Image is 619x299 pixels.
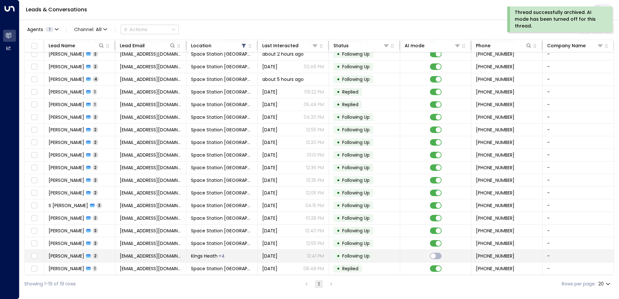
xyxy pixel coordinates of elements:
[315,280,323,288] button: page 1
[262,89,277,95] span: Yesterday
[262,42,298,50] div: Last Interacted
[93,240,98,246] span: 2
[262,190,277,196] span: Sep 15, 2025
[49,190,84,196] span: Matthew Gittings
[120,253,182,259] span: charlsescott221@gmail.com
[543,225,614,237] td: -
[93,253,98,259] span: 2
[262,139,277,146] span: Yesterday
[305,227,324,234] p: 12:40 PM
[30,113,38,121] span: Toggle select row
[191,177,253,183] span: Space Station Solihull
[123,27,147,32] div: Actions
[49,127,84,133] span: Katie Smith
[337,86,340,97] div: •
[49,202,88,209] span: S HOLMES
[476,190,514,196] span: +447359429129
[49,152,84,158] span: Liz Stephens
[337,225,340,236] div: •
[306,215,324,221] p: 01:28 PM
[191,63,253,70] span: Space Station Solihull
[262,253,277,259] span: Sep 09, 2025
[342,101,358,108] span: Replied
[342,76,370,83] span: Following Up
[191,76,253,83] span: Space Station Solihull
[72,25,110,34] span: Channel:
[562,281,596,287] label: Rows per page:
[547,42,586,50] div: Company Name
[191,51,253,57] span: Space Station Solihull
[191,240,253,247] span: Space Station Solihull
[120,202,182,209] span: suehxst@googlemail.com
[342,89,358,95] span: Replied
[476,114,514,120] span: +447832116627
[49,42,105,50] div: Lead Name
[191,227,253,234] span: Space Station Solihull
[49,114,84,120] span: Richard Whitehead
[303,265,324,272] p: 08:48 PM
[191,139,253,146] span: Space Station Solihull
[120,139,182,146] span: cimasa4579@ekuali.com
[191,101,253,108] span: Space Station Solihull
[543,86,614,98] td: -
[337,99,340,110] div: •
[120,89,182,95] span: lauraclarke92@hotmail.com
[304,114,324,120] p: 04:20 PM
[120,265,182,272] span: robodar@aol.com
[405,42,461,50] div: AI mode
[543,187,614,199] td: -
[337,250,340,261] div: •
[337,61,340,72] div: •
[191,253,218,259] span: Kings Heath
[337,112,340,123] div: •
[191,265,253,272] span: Space Station Solihull
[120,42,145,50] div: Lead Email
[304,101,324,108] p: 05:48 PM
[30,88,38,96] span: Toggle select row
[72,25,110,34] button: Channel:All
[30,265,38,273] span: Toggle select row
[476,253,514,259] span: +447567890123
[547,42,603,50] div: Company Name
[30,214,38,222] span: Toggle select row
[337,175,340,186] div: •
[30,75,38,83] span: Toggle select row
[120,51,182,57] span: samjames9900@outlook.com
[30,176,38,184] span: Toggle select row
[307,152,324,158] p: 01:01 PM
[49,265,84,272] span: David Robertson
[30,239,38,248] span: Toggle select row
[476,89,514,95] span: +447845136142
[476,152,514,158] span: +447988030067
[93,102,97,107] span: 1
[342,215,370,221] span: Following Up
[306,139,324,146] p: 12:20 PM
[543,124,614,136] td: -
[543,237,614,249] td: -
[93,89,97,94] span: 1
[120,101,182,108] span: nicphillips4@hotmail.com
[543,199,614,212] td: -
[120,63,182,70] span: samjames9900@outlook.com
[543,48,614,60] td: -
[337,238,340,249] div: •
[333,42,349,50] div: Status
[476,265,514,272] span: +447791380990
[24,281,76,287] div: Showing 1-19 of 19 rows
[120,152,182,158] span: liz_stephens@icloud.com
[304,89,324,95] p: 09:22 PM
[120,177,182,183] span: shafay.muzaffar@yahoo.co.uk
[476,240,514,247] span: +447717368706
[476,42,490,50] div: Phone
[262,114,277,120] span: Yesterday
[543,98,614,111] td: -
[598,279,612,289] div: 20
[93,64,98,69] span: 2
[306,127,324,133] p: 12:55 PM
[342,152,370,158] span: Following Up
[191,202,253,209] span: Space Station Solihull
[49,227,84,234] span: John Rudge
[262,202,277,209] span: Sep 14, 2025
[262,51,304,57] span: about 2 hours ago
[476,177,514,183] span: +447490093113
